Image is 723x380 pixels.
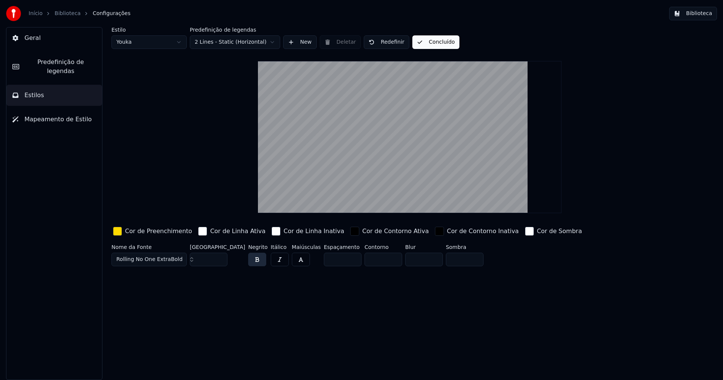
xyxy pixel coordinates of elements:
[669,7,717,20] button: Biblioteca
[270,225,346,237] button: Cor de Linha Inativa
[324,244,361,250] label: Espaçamento
[283,35,317,49] button: New
[29,10,130,17] nav: breadcrumb
[190,244,245,250] label: [GEOGRAPHIC_DATA]
[25,58,96,76] span: Predefinição de legendas
[523,225,584,237] button: Cor de Sombra
[55,10,81,17] a: Biblioteca
[6,6,21,21] img: youka
[364,35,409,49] button: Redefinir
[116,256,183,263] span: Rolling No One ExtraBold
[349,225,430,237] button: Cor de Contorno Ativa
[433,225,520,237] button: Cor de Contorno Inativa
[248,244,268,250] label: Negrito
[412,35,459,49] button: Concluído
[111,244,187,250] label: Nome da Fonte
[197,225,267,237] button: Cor de Linha Ativa
[24,115,92,124] span: Mapeamento de Estilo
[111,27,187,32] label: Estilo
[6,109,102,130] button: Mapeamento de Estilo
[111,225,194,237] button: Cor de Preenchimento
[537,227,582,236] div: Cor de Sombra
[93,10,130,17] span: Configurações
[190,27,280,32] label: Predefinição de legendas
[447,227,519,236] div: Cor de Contorno Inativa
[6,27,102,49] button: Geral
[24,91,44,100] span: Estilos
[362,227,429,236] div: Cor de Contorno Ativa
[271,244,289,250] label: Itálico
[24,34,41,43] span: Geral
[292,244,321,250] label: Maiúsculas
[365,244,402,250] label: Contorno
[210,227,265,236] div: Cor de Linha Ativa
[6,85,102,106] button: Estilos
[405,244,443,250] label: Blur
[29,10,43,17] a: Início
[6,52,102,82] button: Predefinição de legendas
[125,227,192,236] div: Cor de Preenchimento
[284,227,344,236] div: Cor de Linha Inativa
[446,244,484,250] label: Sombra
